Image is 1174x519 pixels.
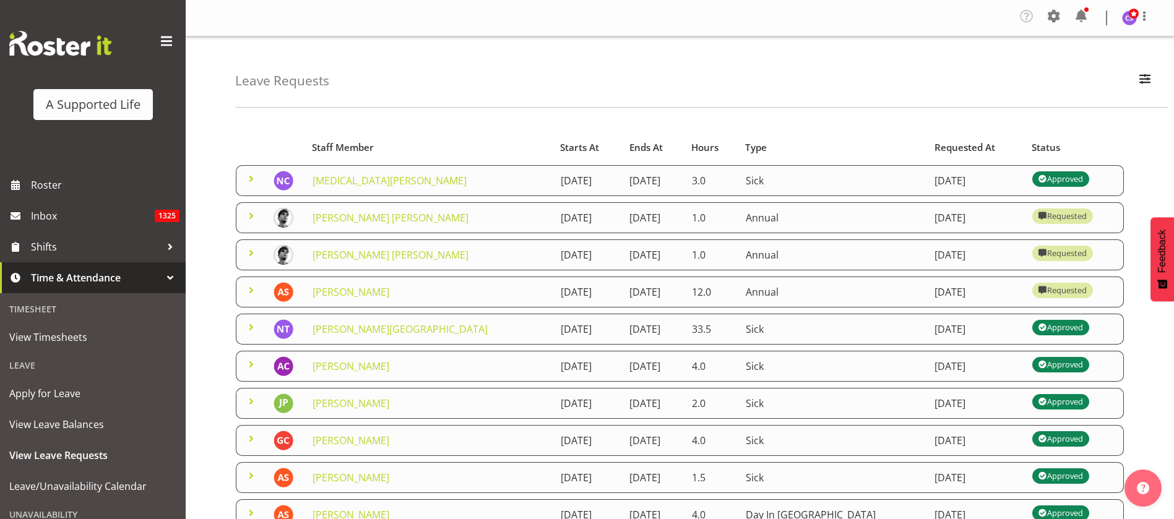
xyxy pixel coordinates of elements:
td: [DATE] [622,388,684,419]
button: Filter Employees [1132,67,1158,95]
a: View Leave Requests [3,440,183,471]
td: [DATE] [927,239,1025,270]
td: Annual [738,239,927,270]
div: Approved [1038,431,1083,446]
img: alexandra-schoeneberg10401.jpg [274,468,293,487]
td: [DATE] [927,425,1025,456]
td: [DATE] [622,425,684,456]
td: 2.0 [684,388,738,419]
div: Approved [1038,468,1083,483]
span: View Timesheets [9,328,176,346]
td: 1.0 [684,239,738,270]
div: Leave [3,353,183,378]
div: Ends At [629,140,677,155]
img: help-xxl-2.png [1137,482,1149,494]
a: View Leave Balances [3,409,183,440]
img: alexandra-schoeneberg10401.jpg [274,282,293,302]
span: Time & Attendance [31,268,161,287]
div: A Supported Life [46,95,140,114]
td: [DATE] [553,462,623,493]
img: alex-sada452157c18d5e4a87da54352f4825d923.png [274,245,293,265]
td: 1.5 [684,462,738,493]
div: Hours [691,140,731,155]
div: Starts At [560,140,615,155]
div: Type [745,140,920,155]
div: Timesheet [3,296,183,322]
a: [PERSON_NAME][GEOGRAPHIC_DATA] [313,322,488,336]
img: alex-sada452157c18d5e4a87da54352f4825d923.png [274,208,293,228]
td: [DATE] [622,277,684,307]
td: [DATE] [927,314,1025,345]
span: Shifts [31,238,161,256]
a: [PERSON_NAME] [313,359,389,373]
td: 4.0 [684,425,738,456]
a: [PERSON_NAME] [313,285,389,299]
td: 3.0 [684,165,738,196]
td: [DATE] [927,202,1025,233]
td: Sick [738,425,927,456]
div: Requested [1038,208,1087,223]
span: Roster [31,176,179,194]
td: [DATE] [927,165,1025,196]
img: chloe-spackman5858.jpg [1122,11,1137,25]
td: Sick [738,351,927,382]
span: Apply for Leave [9,384,176,403]
img: gabriella-crozier11172.jpg [274,431,293,450]
span: Inbox [31,207,155,225]
span: Leave/Unavailability Calendar [9,477,176,495]
td: [DATE] [553,165,623,196]
span: Feedback [1157,229,1168,273]
td: Sick [738,388,927,419]
span: 1325 [155,210,179,222]
td: [DATE] [553,277,623,307]
td: [DATE] [622,462,684,493]
td: [DATE] [553,239,623,270]
td: Sick [738,314,927,345]
a: View Timesheets [3,322,183,353]
a: [PERSON_NAME] [313,397,389,410]
span: View Leave Balances [9,415,176,434]
td: [DATE] [927,388,1025,419]
div: Approved [1038,320,1083,335]
td: Annual [738,277,927,307]
a: [PERSON_NAME] [PERSON_NAME] [313,211,468,225]
div: Approved [1038,171,1083,186]
td: Sick [738,165,927,196]
button: Feedback - Show survey [1150,217,1174,301]
div: Requested [1038,246,1087,260]
img: nadene-tonga5860.jpg [274,319,293,339]
h4: Leave Requests [235,74,329,88]
a: [MEDICAL_DATA][PERSON_NAME] [313,174,467,187]
td: [DATE] [553,202,623,233]
span: View Leave Requests [9,446,176,465]
img: nikita-chand5823.jpg [274,171,293,191]
div: Approved [1038,357,1083,372]
td: [DATE] [553,351,623,382]
td: [DATE] [622,351,684,382]
img: Rosterit website logo [9,31,111,56]
td: [DATE] [553,425,623,456]
td: [DATE] [622,202,684,233]
a: [PERSON_NAME] [313,471,389,484]
td: [DATE] [622,165,684,196]
div: Status [1032,140,1116,155]
td: [DATE] [622,314,684,345]
img: ashley-couling11596.jpg [274,356,293,376]
a: Apply for Leave [3,378,183,409]
td: 12.0 [684,277,738,307]
td: [DATE] [927,277,1025,307]
a: [PERSON_NAME] [PERSON_NAME] [313,248,468,262]
div: Staff Member [312,140,546,155]
td: 33.5 [684,314,738,345]
td: [DATE] [927,351,1025,382]
td: Sick [738,462,927,493]
td: Annual [738,202,927,233]
td: 4.0 [684,351,738,382]
div: Requested At [934,140,1018,155]
td: [DATE] [622,239,684,270]
td: 1.0 [684,202,738,233]
div: Requested [1038,283,1087,298]
a: Leave/Unavailability Calendar [3,471,183,502]
td: [DATE] [553,314,623,345]
td: [DATE] [553,388,623,419]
